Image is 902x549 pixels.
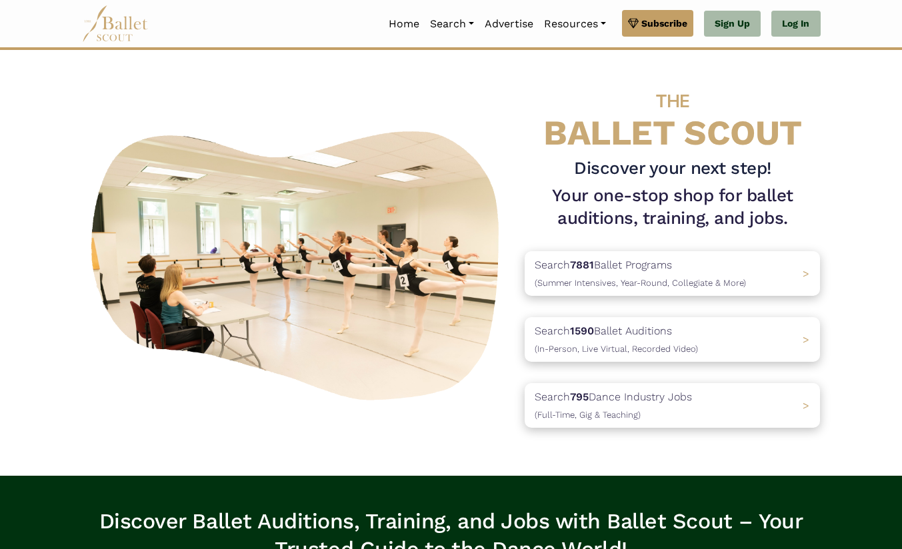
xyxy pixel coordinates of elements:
[525,185,820,230] h1: Your one-stop shop for ballet auditions, training, and jobs.
[535,278,746,288] span: (Summer Intensives, Year-Round, Collegiate & More)
[425,10,479,38] a: Search
[641,16,687,31] span: Subscribe
[82,119,515,407] img: A group of ballerinas talking to each other in a ballet studio
[535,257,746,290] p: Search Ballet Programs
[535,344,698,354] span: (In-Person, Live Virtual, Recorded Video)
[479,10,539,38] a: Advertise
[525,251,820,296] a: Search7881Ballet Programs(Summer Intensives, Year-Round, Collegiate & More)>
[771,11,820,37] a: Log In
[539,10,611,38] a: Resources
[570,259,594,271] b: 7881
[622,10,693,37] a: Subscribe
[570,390,589,403] b: 795
[525,77,820,152] h4: BALLET SCOUT
[535,322,698,356] p: Search Ballet Auditions
[704,11,761,37] a: Sign Up
[803,399,809,412] span: >
[803,333,809,346] span: >
[525,157,820,180] h3: Discover your next step!
[656,90,689,112] span: THE
[535,388,692,422] p: Search Dance Industry Jobs
[570,324,594,337] b: 1590
[525,383,820,428] a: Search795Dance Industry Jobs(Full-Time, Gig & Teaching) >
[803,267,809,280] span: >
[535,410,641,420] span: (Full-Time, Gig & Teaching)
[383,10,425,38] a: Home
[628,16,639,31] img: gem.svg
[525,317,820,362] a: Search1590Ballet Auditions(In-Person, Live Virtual, Recorded Video) >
